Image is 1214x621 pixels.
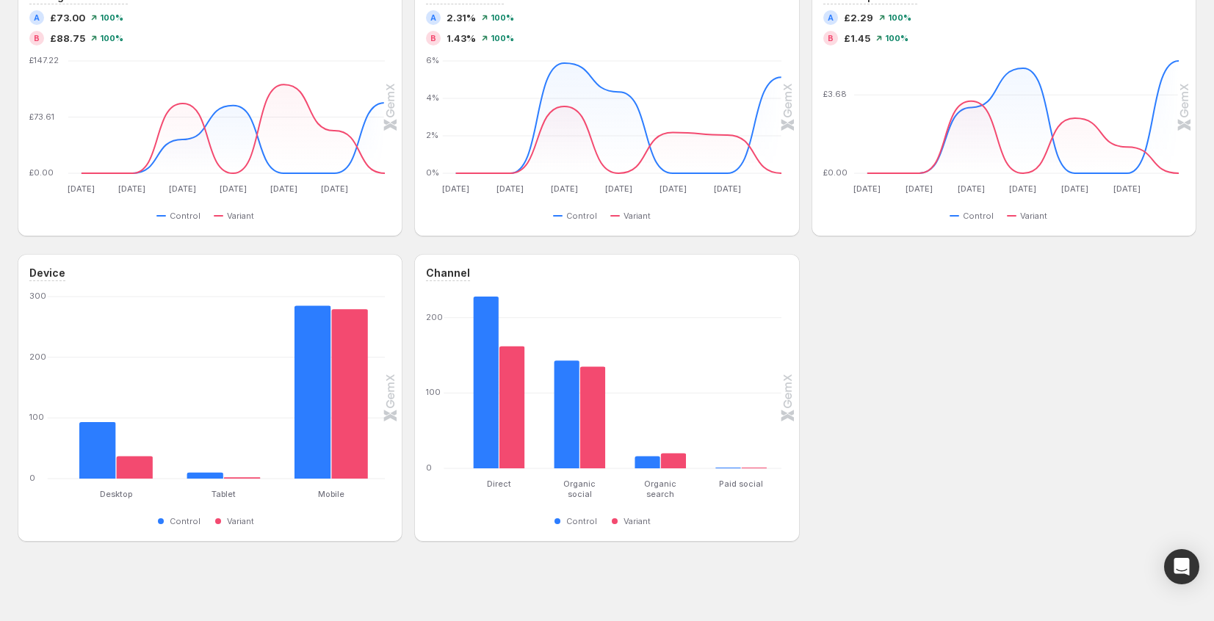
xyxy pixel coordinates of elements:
[426,55,439,65] text: 6%
[34,13,40,22] h2: A
[719,479,763,489] text: Paid social
[29,473,35,483] text: 0
[50,10,85,25] span: £73.00
[29,266,65,280] h3: Device
[491,34,514,43] span: 100 %
[580,331,606,468] rect: Variant 135
[170,297,277,479] g: Tablet: Control 10,Variant 2
[118,184,145,194] text: [DATE]
[430,34,436,43] h2: B
[1020,210,1047,222] span: Variant
[426,130,438,140] text: 2%
[950,207,1000,225] button: Control
[844,10,873,25] span: £2.29
[426,167,439,178] text: 0%
[499,311,525,468] rect: Variant 162
[660,418,686,468] rect: Variant 20
[660,184,687,194] text: [DATE]
[566,210,597,222] span: Control
[426,266,470,280] h3: Channel
[624,515,651,527] span: Variant
[34,34,40,43] h2: B
[29,352,46,362] text: 200
[906,184,933,194] text: [DATE]
[29,112,54,122] text: £73.61
[553,512,603,530] button: Control
[295,297,331,479] rect: Control 285
[227,210,254,222] span: Variant
[447,31,476,46] span: 1.43%
[554,325,580,468] rect: Control 143
[551,184,578,194] text: [DATE]
[621,297,701,468] g: Organic search: Control 16,Variant 20
[220,184,247,194] text: [DATE]
[331,297,368,479] rect: Variant 279
[170,210,200,222] span: Control
[963,210,994,222] span: Control
[29,412,44,422] text: 100
[116,421,153,479] rect: Variant 37
[29,291,46,301] text: 300
[270,184,297,194] text: [DATE]
[714,184,741,194] text: [DATE]
[223,442,260,479] rect: Variant 2
[227,515,254,527] span: Variant
[828,13,834,22] h2: A
[426,92,439,103] text: 4%
[214,512,260,530] button: Variant
[741,432,767,468] rect: Variant 1
[823,167,848,178] text: £0.00
[564,479,596,489] text: Organic
[1164,549,1199,584] div: Open Intercom Messenger
[62,297,170,479] g: Desktop: Control 93,Variant 37
[214,207,260,225] button: Variant
[100,13,123,22] span: 100 %
[50,31,85,46] span: £88.75
[156,512,206,530] button: Control
[29,55,59,65] text: £147.22
[1009,184,1036,194] text: [DATE]
[426,387,441,397] text: 100
[624,210,651,222] span: Variant
[715,432,741,468] rect: Control 1
[646,489,674,499] text: search
[644,479,676,489] text: Organic
[170,515,200,527] span: Control
[459,297,540,468] g: Direct: Control 228,Variant 162
[566,515,597,527] span: Control
[888,13,911,22] span: 100 %
[318,489,344,499] text: Mobile
[187,437,223,479] rect: Control 10
[278,297,385,479] g: Mobile: Control 285,Variant 279
[610,207,657,225] button: Variant
[79,387,116,479] rect: Control 93
[957,184,984,194] text: [DATE]
[635,421,661,468] rect: Control 16
[701,297,781,468] g: Paid social: Control 1,Variant 1
[430,13,436,22] h2: A
[100,34,123,43] span: 100 %
[156,207,206,225] button: Control
[442,184,469,194] text: [DATE]
[540,297,621,468] g: Organic social: Control 143,Variant 135
[426,312,443,322] text: 200
[487,479,511,489] text: Direct
[553,207,603,225] button: Control
[474,297,499,468] rect: Control 228
[447,10,476,25] span: 2.31%
[1007,207,1053,225] button: Variant
[885,34,908,43] span: 100 %
[68,184,95,194] text: [DATE]
[426,462,432,473] text: 0
[823,89,847,99] text: £3.68
[100,489,132,499] text: Desktop
[29,167,54,178] text: £0.00
[568,489,592,499] text: social
[212,489,236,499] text: Tablet
[491,13,514,22] span: 100 %
[169,184,196,194] text: [DATE]
[1113,184,1140,194] text: [DATE]
[853,184,881,194] text: [DATE]
[605,184,632,194] text: [DATE]
[844,31,870,46] span: £1.45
